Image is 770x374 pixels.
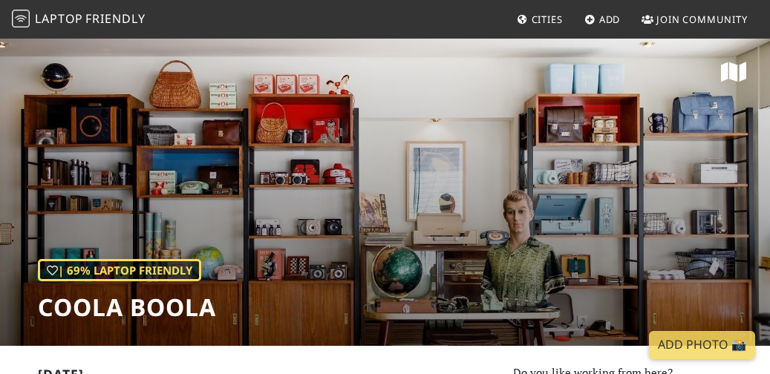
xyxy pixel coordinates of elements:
h1: Coola Boola [38,293,216,321]
span: Laptop [35,10,83,27]
a: Join Community [636,6,754,33]
img: LaptopFriendly [12,10,30,27]
div: | 69% Laptop Friendly [38,259,201,281]
span: Friendly [85,10,145,27]
span: Add [599,13,621,26]
a: Add [578,6,627,33]
a: LaptopFriendly LaptopFriendly [12,7,146,33]
a: Add Photo 📸 [649,331,755,359]
span: Join Community [656,13,748,26]
span: Cities [532,13,563,26]
a: Cities [511,6,569,33]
